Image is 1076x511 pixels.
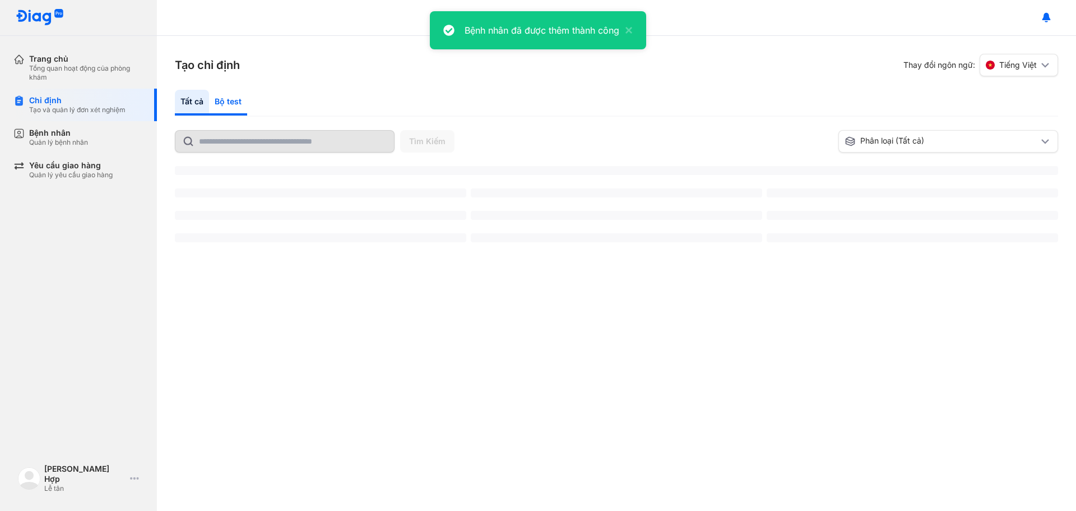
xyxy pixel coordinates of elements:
div: Quản lý yêu cầu giao hàng [29,171,113,179]
div: Lễ tân [44,484,126,493]
div: Bệnh nhân đã được thêm thành công [465,24,619,37]
img: logo [18,467,40,490]
button: Tìm Kiếm [400,130,454,153]
div: Yêu cầu giao hàng [29,160,113,171]
span: ‌ [175,188,466,197]
img: logo [16,9,64,26]
span: ‌ [471,211,762,220]
span: ‌ [767,188,1058,197]
div: Trang chủ [29,54,143,64]
div: Tất cả [175,90,209,116]
span: ‌ [175,211,466,220]
button: close [619,24,633,37]
div: [PERSON_NAME] Hợp [44,464,126,484]
span: ‌ [175,233,466,242]
div: Tổng quan hoạt động của phòng khám [29,64,143,82]
span: ‌ [471,188,762,197]
h3: Tạo chỉ định [175,57,240,73]
div: Bộ test [209,90,247,116]
span: ‌ [175,166,1058,175]
div: Thay đổi ngôn ngữ: [903,54,1058,76]
span: ‌ [767,233,1058,242]
span: ‌ [471,233,762,242]
div: Chỉ định [29,95,126,105]
div: Tạo và quản lý đơn xét nghiệm [29,105,126,114]
span: ‌ [767,211,1058,220]
div: Quản lý bệnh nhân [29,138,88,147]
div: Bệnh nhân [29,128,88,138]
